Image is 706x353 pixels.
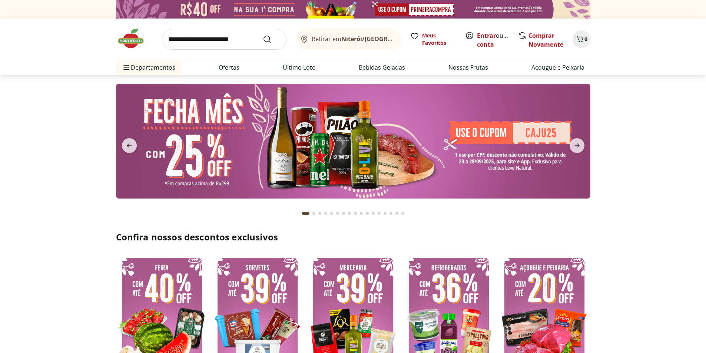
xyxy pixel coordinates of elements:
[116,138,143,153] button: previous
[477,31,510,49] span: ou
[347,204,352,222] button: Go to page 8 from fs-carousel
[116,27,153,50] img: Hortifruti
[341,204,347,222] button: Go to page 7 from fs-carousel
[295,29,401,50] button: Retirar emNiterói/[GEOGRAPHIC_DATA]
[116,84,590,199] img: banana
[263,35,281,44] button: Submit Search
[410,32,456,47] a: Meus Favoritos
[531,63,584,72] a: Açougue e Peixaria
[311,204,317,222] button: Go to page 2 from fs-carousel
[382,204,388,222] button: Go to page 14 from fs-carousel
[358,204,364,222] button: Go to page 10 from fs-carousel
[394,204,400,222] button: Go to page 16 from fs-carousel
[335,204,341,222] button: Go to page 6 from fs-carousel
[122,59,175,76] span: Departamentos
[122,59,131,76] button: Menu
[477,31,496,40] a: Entrar
[312,36,394,42] span: Retirar em
[317,204,323,222] button: Go to page 3 from fs-carousel
[283,63,315,72] a: Último Lote
[448,63,488,72] a: Nossas Frutas
[573,30,590,48] button: Carrinho
[564,138,590,153] button: next
[400,204,406,222] button: Go to page 17 from fs-carousel
[162,29,286,50] input: search
[422,32,456,47] span: Meus Favoritos
[528,31,563,49] a: Comprar Novamente
[323,204,329,222] button: Go to page 4 from fs-carousel
[219,63,239,72] a: Ofertas
[364,204,370,222] button: Go to page 11 from fs-carousel
[341,35,426,43] b: Niterói/[GEOGRAPHIC_DATA]
[370,204,376,222] button: Go to page 12 from fs-carousel
[388,204,394,222] button: Go to page 15 from fs-carousel
[359,63,405,72] a: Bebidas Geladas
[301,204,311,222] button: Current page from fs-carousel
[329,204,335,222] button: Go to page 5 from fs-carousel
[116,231,590,243] h2: Confira nossos descontos exclusivos
[584,36,587,43] span: 0
[352,204,358,222] button: Go to page 9 from fs-carousel
[477,31,518,49] a: Criar conta
[376,204,382,222] button: Go to page 13 from fs-carousel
